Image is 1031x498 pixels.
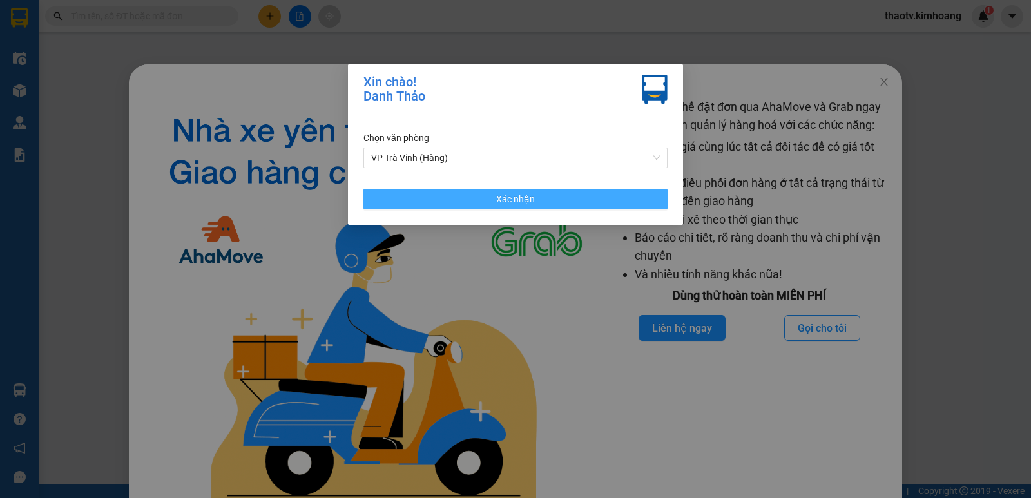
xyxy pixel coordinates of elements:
img: vxr-icon [642,75,668,104]
button: Xác nhận [363,189,668,209]
div: Xin chào! Danh Thảo [363,75,425,104]
span: Xác nhận [496,192,535,206]
span: VP Trà Vinh (Hàng) [371,148,660,168]
div: Chọn văn phòng [363,131,668,145]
